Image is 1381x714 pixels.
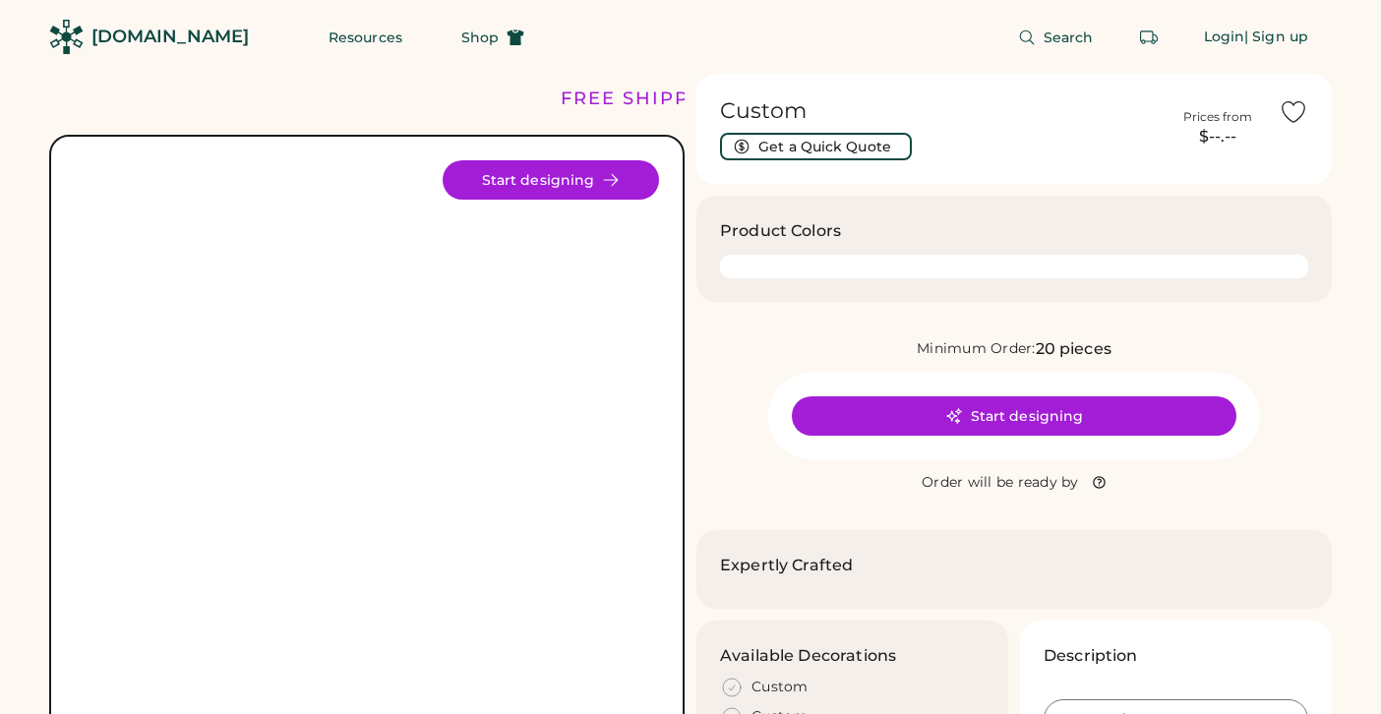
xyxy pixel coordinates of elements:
button: Start designing [792,396,1236,436]
span: Search [1044,30,1094,44]
span: Shop [461,30,499,44]
h3: Description [1044,644,1138,668]
button: Retrieve an order [1129,18,1169,57]
div: Prices from [1183,109,1252,125]
div: $--.-- [1169,125,1267,149]
h1: Custom [720,97,1157,125]
div: FREE SHIPPING [561,86,730,112]
div: Login [1204,28,1245,47]
div: Custom [751,678,809,697]
button: Get a Quick Quote [720,133,912,160]
div: Order will be ready by [922,473,1079,493]
button: Shop [438,18,548,57]
button: Resources [305,18,426,57]
button: Start designing [443,160,659,200]
div: [DOMAIN_NAME] [91,25,249,49]
h3: Product Colors [720,219,841,243]
div: | Sign up [1244,28,1308,47]
button: Search [994,18,1117,57]
div: Minimum Order: [917,339,1036,359]
div: 20 pieces [1036,337,1111,361]
h3: Available Decorations [720,644,896,668]
img: Rendered Logo - Screens [49,20,84,54]
h2: Expertly Crafted [720,554,853,577]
